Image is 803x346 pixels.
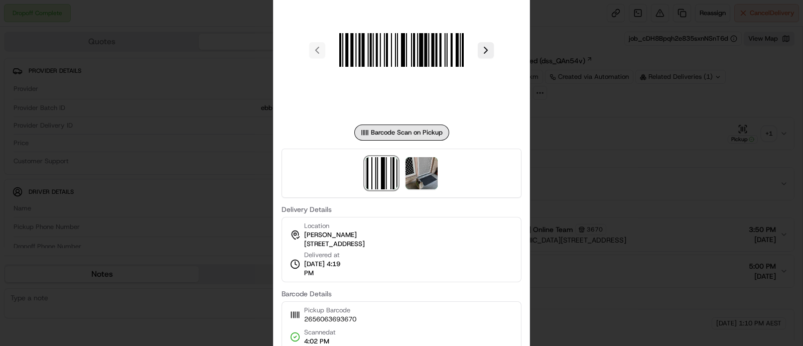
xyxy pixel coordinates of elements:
span: [PERSON_NAME] [304,230,357,240]
img: barcode_scan_on_pickup image [365,157,397,189]
label: Barcode Details [282,290,521,297]
span: Scanned at [304,328,336,337]
span: 4:02 PM [304,337,336,346]
div: Barcode Scan on Pickup [354,125,449,141]
span: Location [304,221,329,230]
span: [DATE] 4:19 PM [304,260,350,278]
span: 2656063693670 [304,315,356,324]
span: Delivered at [304,251,350,260]
span: [STREET_ADDRESS] [304,240,365,249]
img: photo_proof_of_delivery image [406,157,438,189]
label: Delivery Details [282,206,521,213]
span: Pickup Barcode [304,306,356,315]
